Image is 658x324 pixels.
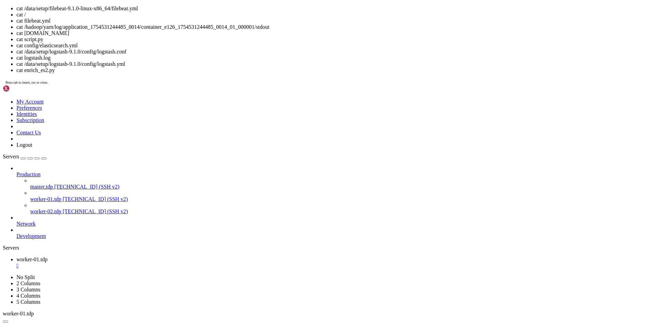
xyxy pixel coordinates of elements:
[3,3,569,9] x-row: Last login: [DATE] from [DOMAIN_NAME]
[3,85,42,92] img: Shellngn
[30,196,61,202] span: worker-01.tdp
[3,154,47,159] a: Servers
[3,38,569,44] x-row: [devadmin@worker-01 filebeat-9.1.0-linux-x86_64]$ ll
[3,14,569,20] x-row: devadmin 15816 0.0 0.0 112812 972 pts/0 S+ 15:59 0:00 grep --color=auto
[16,24,655,30] li: cat /hadoop/yarn/log/application_1754531244485_0014/container_e126_1754531244485_0014_01_000001/s...
[30,196,655,202] a: worker-01.tdp [TECHNICAL_ID] (SSH v2)
[16,287,40,292] a: 3 Columns
[16,12,655,18] li: cat /
[30,202,655,215] li: worker-02.tdp [TECHNICAL_ID] (SSH v2)
[16,227,655,239] li: Development
[30,184,53,190] span: master.tdp
[16,221,36,227] span: Network
[3,26,569,32] x-row: [devadmin@worker-01 ~]$ vi /data/setup/filebeat-9.1.0-linux-x86_64/filebeat.yml
[16,99,44,105] a: My Account
[151,49,162,55] span: data
[16,5,655,12] li: cat /data/setup/filebeat-9.1.0-linux-x86_64/filebeat.yml
[151,61,173,67] span: filebeat
[3,84,569,90] x-row: drwxr-xr-x 4 devadmin devadmin [DATE] 03:18
[3,20,569,26] x-row: [devadmin@worker-01 ~]$ rm -rf /data/setup/filebeat-9.1.0-linux-x86_64/data/registry/filebeat
[30,208,61,214] span: worker-02.tdp
[3,245,655,251] div: Servers
[3,49,569,55] x-row: drwxr-x--- 3 devadmin devadmin 60 [DATE] 15:24
[16,43,655,49] li: cat config/elasticsearch.yml
[3,44,569,49] x-row: total 242340
[3,32,569,38] x-row: [devadmin@worker-01 ~]$ cd /data/setup/filebeat-9.1.0-linux-x86_64
[16,299,40,305] a: 5 Columns
[3,73,569,79] x-row: -rw-r--r-- 1 devadmin devadmin 743 [DATE] 15:23 filebeat.yml
[16,256,655,269] a: worker-01.tdp
[16,105,42,111] a: Preferences
[30,184,655,190] a: master.tdp [TECHNICAL_ID] (SSH v2)
[3,102,569,108] x-row: drwxr-xr-x 57 devadmin devadmin 4096 [DATE] 03:18
[3,96,569,102] x-row: drwx------ 2 devadmin devadmin 274 [DATE] 15:21
[151,108,175,113] span: modules.d
[3,90,569,96] x-row: -rw-r--r-- 1 devadmin devadmin 13675 [DATE] 03:17 LICENSE.txt
[3,55,569,61] x-row: -rw-r--r-- 1 devadmin devadmin 1218485 [DATE] 03:18 fields.yml
[3,311,34,316] span: worker-01.tdp
[30,178,655,190] li: master.tdp [TECHNICAL_ID] (SSH v2)
[63,208,128,214] span: [TECHNICAL_ID] (SSH v2)
[3,154,19,159] span: Servers
[16,117,44,123] a: Subscription
[16,233,655,239] a: Development
[16,221,655,227] a: Network
[16,30,655,36] li: cat [DOMAIN_NAME]
[63,196,128,202] span: [TECHNICAL_ID] (SSH v2)
[159,125,161,131] div: (54, 21)
[16,293,40,299] a: 4 Columns
[16,111,37,117] a: Identities
[16,256,48,262] span: worker-01.tdp
[3,108,569,113] x-row: drwxr-xr-x 2 devadmin devadmin 4096 [DATE] 03:18
[16,55,655,61] li: cat logstash.log
[151,96,162,101] span: logs
[16,280,40,286] a: 2 Columns
[16,18,655,24] li: cat filebeat.yml
[30,208,655,215] a: worker-02.tdp [TECHNICAL_ID] (SSH v2)
[16,171,40,177] span: Production
[16,142,32,148] a: Logout
[16,61,655,67] li: cat /data/setup/logstash-9.1.0/config/logstash.yml
[143,84,159,90] span: kibana
[3,61,569,67] x-row: -rwxr-xr-x 1 devadmin devadmin 242303856 [DATE] 03:23
[3,67,569,73] x-row: -rw-r--r-- 1 devadmin devadmin 176796 [DATE] 03:18 filebeat.reference.yml
[5,81,48,84] span: Press tab to insert, esc to close.
[16,233,46,239] span: Development
[16,274,35,280] a: No Split
[16,67,655,73] li: cat enrich_es2.py
[3,9,569,14] x-row: [devadmin@worker-01 ~]$ ps -aux | grep filebeat
[3,119,569,125] x-row: -rw-r--r-- 1 devadmin devadmin 812 [DATE] 03:23 README.md
[228,14,249,20] span: filebeat
[54,184,119,190] span: [TECHNICAL_ID] (SSH v2)
[16,263,655,269] a: 
[3,125,569,131] x-row: [devadmin@worker-01 filebeat-9.1.0-linux-x86_64]$ cat
[151,102,167,107] span: module
[16,36,655,43] li: cat script.py
[16,130,41,135] a: Contact Us
[3,113,569,119] x-row: -rw-r--r-- 1 devadmin devadmin 4409315 [DATE] 03:17 NOTICE.txt
[16,165,655,215] li: Production
[3,79,569,84] x-row: -rw-r--r-- 1 devadmin devadmin [DATE] 16:46 filebeat.yml.bak
[16,215,655,227] li: Network
[16,49,655,55] li: cat /data/setup/logstash-9.1.0/config/logstash.conf
[16,171,655,178] a: Production
[30,190,655,202] li: worker-01.tdp [TECHNICAL_ID] (SSH v2)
